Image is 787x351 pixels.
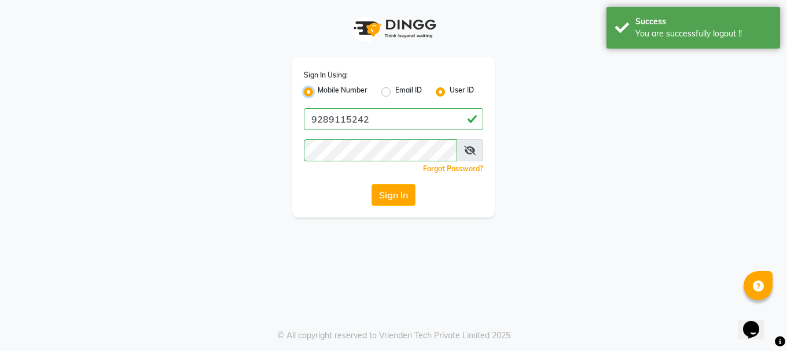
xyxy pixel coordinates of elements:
[395,85,422,99] label: Email ID
[372,184,415,206] button: Sign In
[304,139,457,161] input: Username
[635,28,771,40] div: You are successfully logout !!
[635,16,771,28] div: Success
[304,70,348,80] label: Sign In Using:
[423,164,483,173] a: Forgot Password?
[738,305,775,339] iframe: chat widget
[450,85,474,99] label: User ID
[318,85,367,99] label: Mobile Number
[347,12,440,46] img: logo1.svg
[304,108,483,130] input: Username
